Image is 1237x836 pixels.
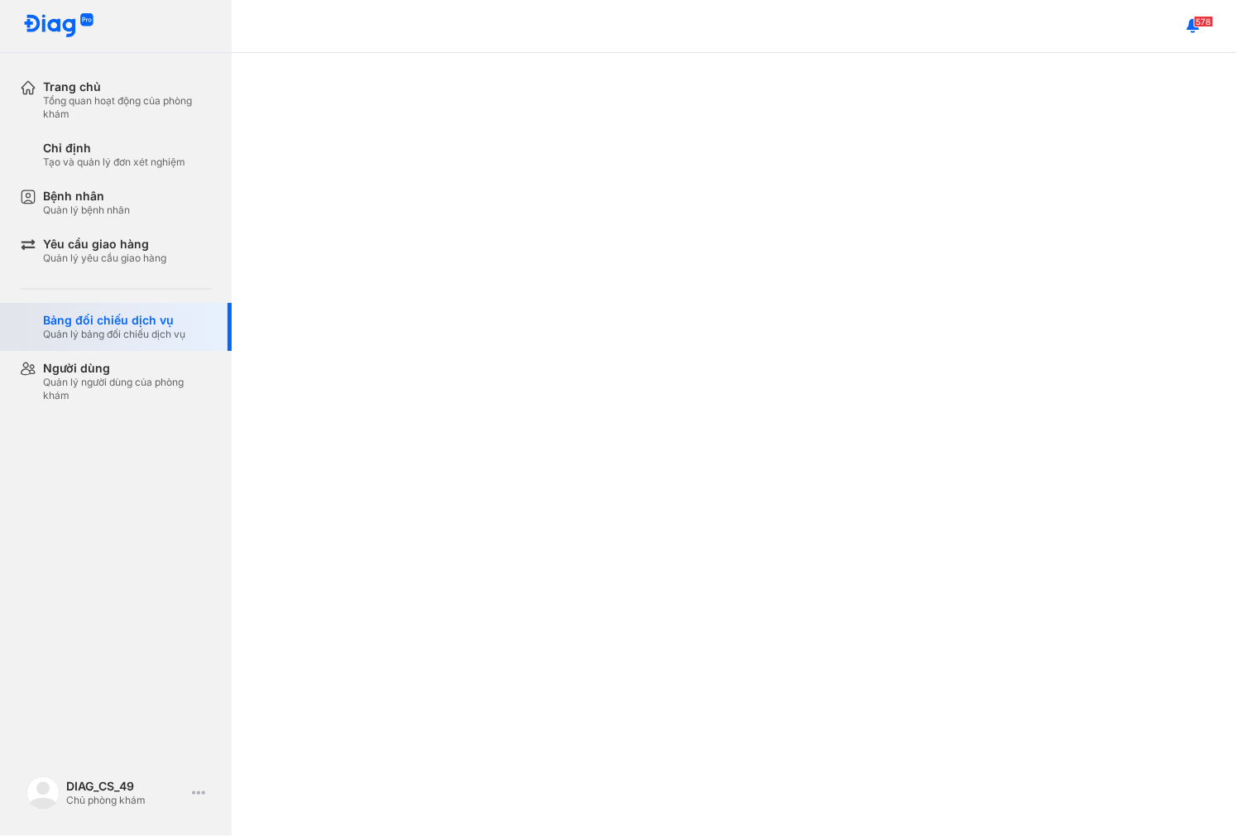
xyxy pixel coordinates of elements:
[66,779,185,794] div: DIAG_CS_49
[43,237,166,252] div: Yêu cầu giao hàng
[23,13,94,39] img: logo
[43,204,130,217] div: Quản lý bệnh nhân
[43,376,212,402] div: Quản lý người dùng của phòng khám
[43,189,130,204] div: Bệnh nhân
[43,328,185,341] div: Quản lý bảng đối chiếu dịch vụ
[43,141,185,156] div: Chỉ định
[43,361,212,376] div: Người dùng
[26,776,60,810] img: logo
[43,79,212,94] div: Trang chủ
[1194,16,1214,27] span: 578
[43,313,185,328] div: Bảng đối chiếu dịch vụ
[66,794,185,807] div: Chủ phòng khám
[43,252,166,265] div: Quản lý yêu cầu giao hàng
[43,94,212,121] div: Tổng quan hoạt động của phòng khám
[43,156,185,169] div: Tạo và quản lý đơn xét nghiệm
